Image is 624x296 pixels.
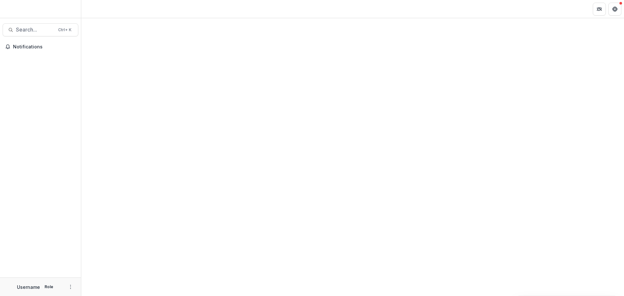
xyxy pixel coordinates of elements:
button: Get Help [608,3,621,16]
button: More [67,283,74,291]
button: Search... [3,23,78,36]
button: Partners [593,3,606,16]
div: Ctrl + K [57,26,73,33]
span: Notifications [13,44,76,50]
p: Role [43,284,55,290]
button: Notifications [3,42,78,52]
span: Search... [16,27,54,33]
p: Username [17,284,40,290]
